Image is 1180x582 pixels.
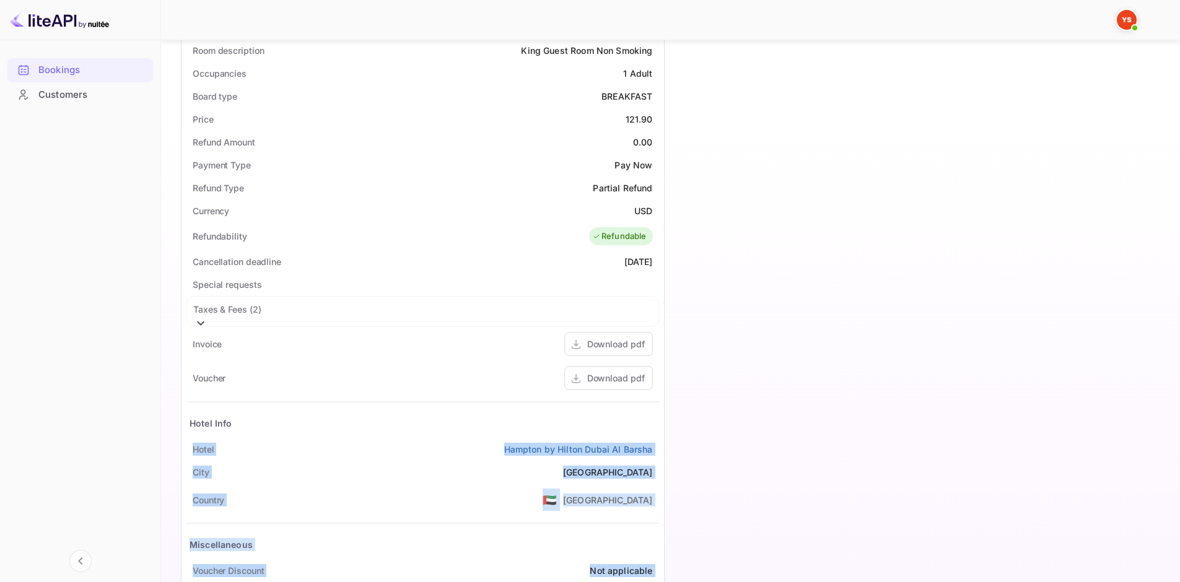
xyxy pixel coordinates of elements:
[193,67,247,80] div: Occupancies
[193,443,214,456] div: Hotel
[624,255,653,268] div: [DATE]
[7,83,153,106] a: Customers
[193,181,244,194] div: Refund Type
[193,204,229,217] div: Currency
[193,255,281,268] div: Cancellation deadline
[193,493,224,506] div: Country
[634,204,652,217] div: USD
[193,303,261,316] div: Taxes & Fees ( 2 )
[590,564,652,577] div: Not applicable
[193,230,247,243] div: Refundability
[193,113,214,126] div: Price
[193,371,225,384] div: Voucher
[193,44,264,57] div: Room description
[193,466,209,479] div: City
[193,136,255,149] div: Refund Amount
[7,83,153,107] div: Customers
[38,63,147,77] div: Bookings
[504,443,653,456] a: Hampton by Hilton Dubai Al Barsha
[587,337,645,350] div: Download pdf
[563,466,653,479] div: [GEOGRAPHIC_DATA]
[190,417,232,430] div: Hotel Info
[193,337,222,350] div: Invoice
[193,90,237,103] div: Board type
[193,278,261,291] div: Special requests
[543,489,557,511] span: United States
[7,58,153,81] a: Bookings
[592,230,647,243] div: Refundable
[587,371,645,384] div: Download pdf
[623,67,652,80] div: 1 Adult
[521,44,652,57] div: King Guest Room Non Smoking
[38,88,147,102] div: Customers
[601,90,652,103] div: BREAKFAST
[193,564,264,577] div: Voucher Discount
[1117,10,1137,30] img: Yandex Support
[633,136,653,149] div: 0.00
[193,159,251,172] div: Payment Type
[563,493,653,506] div: [GEOGRAPHIC_DATA]
[190,538,253,551] div: Miscellaneous
[614,159,652,172] div: Pay Now
[187,297,658,326] div: Taxes & Fees (2)
[593,181,652,194] div: Partial Refund
[10,10,109,30] img: LiteAPI logo
[626,113,653,126] div: 121.90
[69,550,92,572] button: Collapse navigation
[7,58,153,82] div: Bookings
